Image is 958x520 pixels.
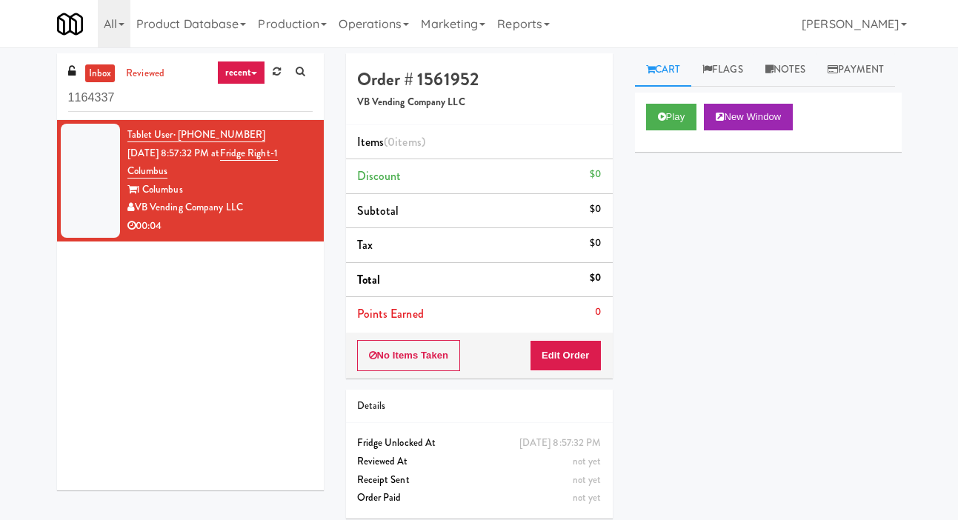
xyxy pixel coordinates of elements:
div: Fridge Unlocked At [357,434,602,453]
span: not yet [573,454,602,468]
div: $0 [590,165,601,184]
a: reviewed [122,64,168,83]
span: not yet [573,473,602,487]
a: Tablet User· [PHONE_NUMBER] [127,127,266,142]
li: Tablet User· [PHONE_NUMBER][DATE] 8:57:32 PM atFridge Right-1 Columbus1 ColumbusVB Vending Compan... [57,120,324,241]
button: Edit Order [530,340,602,371]
a: recent [217,61,266,84]
span: Subtotal [357,202,399,219]
button: No Items Taken [357,340,461,371]
div: $0 [590,234,601,253]
div: Receipt Sent [357,471,602,490]
span: not yet [573,490,602,504]
ng-pluralize: items [395,133,422,150]
h5: VB Vending Company LLC [357,97,602,108]
span: [DATE] 8:57:32 PM at [127,146,220,160]
img: Micromart [57,11,83,37]
button: Play [646,104,697,130]
a: Notes [754,53,817,87]
a: Cart [635,53,692,87]
div: VB Vending Company LLC [127,199,313,217]
span: Tax [357,236,373,253]
div: 0 [595,303,601,321]
div: 00:04 [127,217,313,236]
div: [DATE] 8:57:32 PM [519,434,602,453]
a: Flags [691,53,754,87]
div: Details [357,397,602,416]
span: Points Earned [357,305,424,322]
span: · [PHONE_NUMBER] [173,127,266,141]
span: Discount [357,167,402,184]
a: inbox [85,64,116,83]
input: Search vision orders [68,84,313,112]
div: $0 [590,200,601,219]
div: 1 Columbus [127,181,313,199]
div: Order Paid [357,489,602,507]
div: Reviewed At [357,453,602,471]
h4: Order # 1561952 [357,70,602,89]
div: $0 [590,269,601,287]
span: Total [357,271,381,288]
a: Payment [816,53,895,87]
span: Items [357,133,425,150]
span: (0 ) [384,133,425,150]
button: New Window [704,104,793,130]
